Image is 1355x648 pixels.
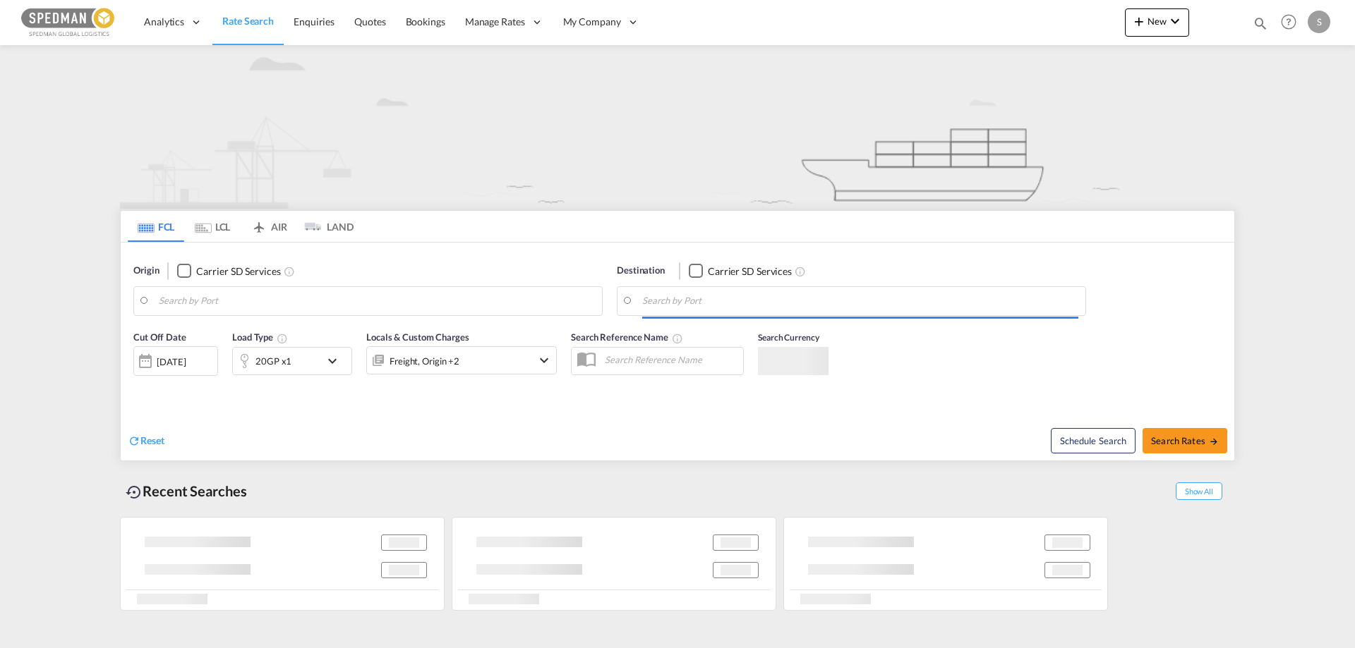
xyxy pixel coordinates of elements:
[689,264,792,279] md-checkbox: Checkbox No Ink
[642,291,1078,312] input: Search by Port
[184,211,241,242] md-tab-item: LCL
[159,291,595,312] input: Search by Port
[133,264,159,278] span: Origin
[1131,13,1148,30] md-icon: icon-plus 400-fg
[1253,16,1268,31] md-icon: icon-magnify
[1308,11,1330,33] div: S
[232,347,352,375] div: 20GP x1icon-chevron-down
[563,15,621,29] span: My Company
[1277,10,1308,35] div: Help
[1131,16,1184,27] span: New
[1277,10,1301,34] span: Help
[354,16,385,27] span: Quotes
[251,219,267,229] md-icon: icon-airplane
[126,484,143,501] md-icon: icon-backup-restore
[1051,428,1136,453] button: Note: By default Schedule search will only considerorigin ports, destination ports and cut off da...
[255,351,291,371] div: 20GP x1
[324,353,348,369] md-icon: icon-chevron-down
[120,475,253,507] div: Recent Searches
[672,333,683,344] md-icon: Your search will be saved by the below given name
[232,331,288,343] span: Load Type
[196,264,280,279] div: Carrier SD Services
[128,434,140,447] md-icon: icon-refresh
[1125,8,1189,37] button: icon-plus 400-fgNewicon-chevron-down
[241,211,297,242] md-tab-item: AIR
[1143,428,1227,453] button: Search Ratesicon-arrow-right
[598,349,743,370] input: Search Reference Name
[617,264,665,278] span: Destination
[277,333,288,344] md-icon: Select multiple loads to view rates
[1253,16,1268,37] div: icon-magnify
[1167,13,1184,30] md-icon: icon-chevron-down
[294,16,335,27] span: Enquiries
[536,352,553,369] md-icon: icon-chevron-down
[390,351,459,371] div: Freight Origin Destination Dock Stuffing
[128,434,164,449] div: icon-refreshReset
[133,374,144,393] md-datepicker: Select
[121,243,1234,460] div: Origin Checkbox No InkUnchecked: Search for CY (Container Yard) services for all selected carrier...
[571,331,683,343] span: Search Reference Name
[406,16,445,27] span: Bookings
[1151,435,1219,446] span: Search Rates
[465,15,525,29] span: Manage Rates
[157,355,186,368] div: [DATE]
[795,266,806,277] md-icon: Unchecked: Search for CY (Container Yard) services for all selected carriers.Checked : Search for...
[1209,436,1219,446] md-icon: icon-arrow-right
[128,211,354,242] md-pagination-wrapper: Use the left and right arrow keys to navigate between tabs
[284,266,295,277] md-icon: Unchecked: Search for CY (Container Yard) services for all selected carriers.Checked : Search for...
[133,331,186,343] span: Cut Off Date
[222,15,274,27] span: Rate Search
[140,434,164,446] span: Reset
[144,15,184,29] span: Analytics
[366,331,469,343] span: Locals & Custom Charges
[21,6,116,38] img: c12ca350ff1b11efb6b291369744d907.png
[366,346,557,374] div: Freight Origin Destination Dock Stuffingicon-chevron-down
[133,346,218,376] div: [DATE]
[128,211,184,242] md-tab-item: FCL
[177,264,280,279] md-checkbox: Checkbox No Ink
[708,264,792,279] div: Carrier SD Services
[758,332,819,343] span: Search Currency
[1176,482,1222,500] span: Show All
[297,211,354,242] md-tab-item: LAND
[120,45,1235,209] img: new-FCL.png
